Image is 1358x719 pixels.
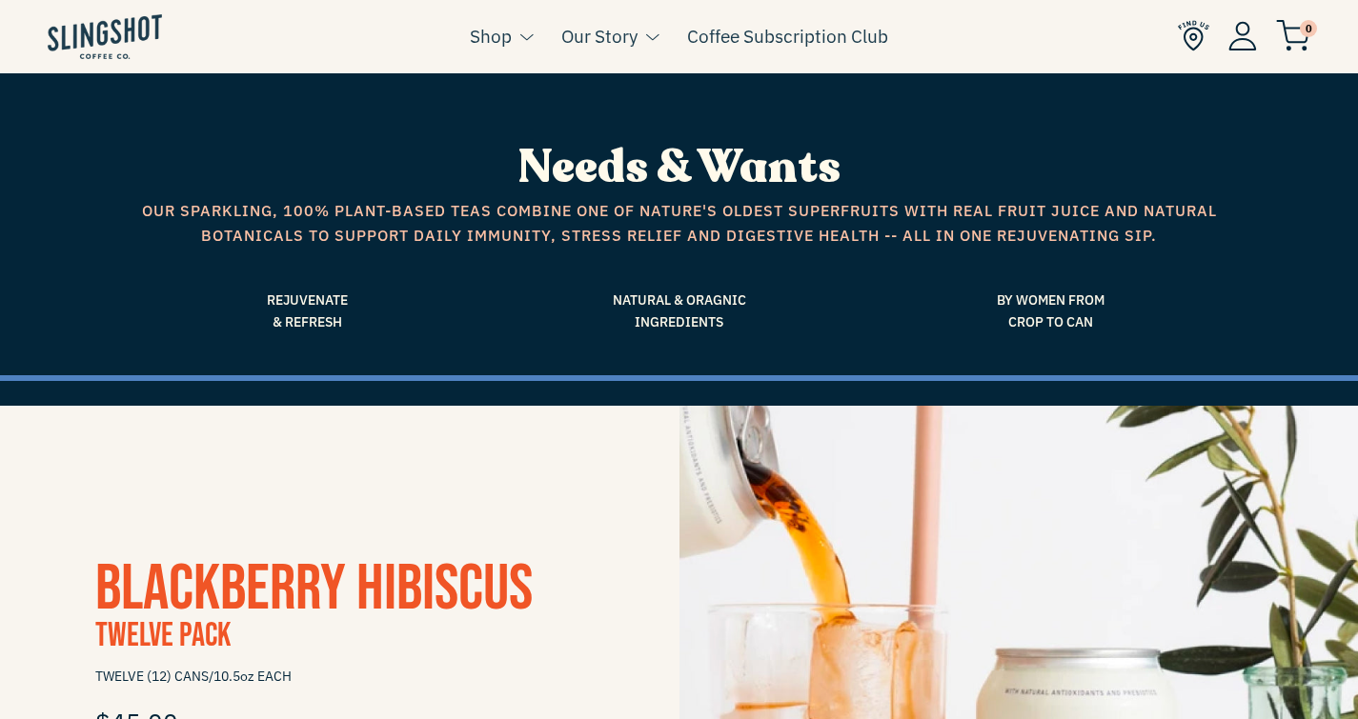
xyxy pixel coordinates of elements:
[95,660,584,693] span: TWELVE (12) CANS/10.5oz EACH
[561,22,638,50] a: Our Story
[508,290,851,332] span: Natural & Oragnic Ingredients
[687,22,888,50] a: Coffee Subscription Club
[136,290,479,332] span: Rejuvenate & Refresh
[1178,20,1209,51] img: Find Us
[880,290,1223,332] span: By Women From Crop to Can
[136,199,1223,248] span: Our sparkling, 100% plant-based teas combine one of nature's oldest superfruits with real fruit j...
[1228,21,1257,50] img: Account
[1276,25,1310,48] a: 0
[95,550,533,628] a: Blackberry Hibiscus
[470,22,512,50] a: Shop
[95,615,231,656] span: Twelve Pack
[517,136,841,198] span: Needs & Wants
[1276,20,1310,51] img: cart
[1300,20,1317,37] span: 0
